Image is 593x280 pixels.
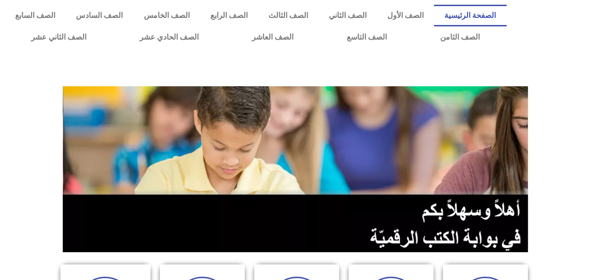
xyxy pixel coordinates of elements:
[414,26,507,48] a: الصف الثامن
[5,26,113,48] a: الصف الثاني عشر
[133,5,200,26] a: الصف الخامس
[5,5,66,26] a: الصف السابع
[66,5,133,26] a: الصف السادس
[320,26,414,48] a: الصف التاسع
[258,5,318,26] a: الصف الثالث
[113,26,226,48] a: الصف الحادي عشر
[226,26,320,48] a: الصف العاشر
[434,5,506,26] a: الصفحة الرئيسية
[377,5,434,26] a: الصف الأول
[318,5,377,26] a: الصف الثاني
[200,5,258,26] a: الصف الرابع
